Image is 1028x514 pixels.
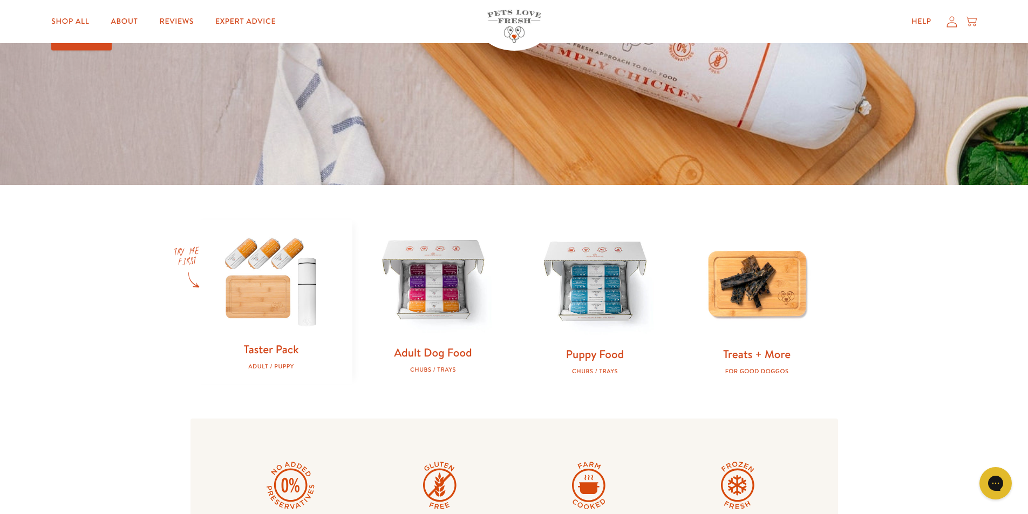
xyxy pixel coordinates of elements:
div: Chubs / Trays [532,368,659,375]
a: Puppy Food [566,346,624,362]
div: Chubs / Trays [370,366,497,373]
a: Adult Dog Food [394,345,472,360]
a: About [102,11,146,32]
a: Help [903,11,940,32]
div: For good doggos [693,368,821,375]
a: Treats + More [723,346,791,362]
a: Reviews [151,11,202,32]
iframe: Gorgias live chat messenger [974,463,1017,503]
img: Pets Love Fresh [487,10,541,43]
a: Shop All [43,11,98,32]
a: Expert Advice [207,11,284,32]
div: Adult / Puppy [208,363,335,370]
a: Taster Pack [243,341,298,357]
